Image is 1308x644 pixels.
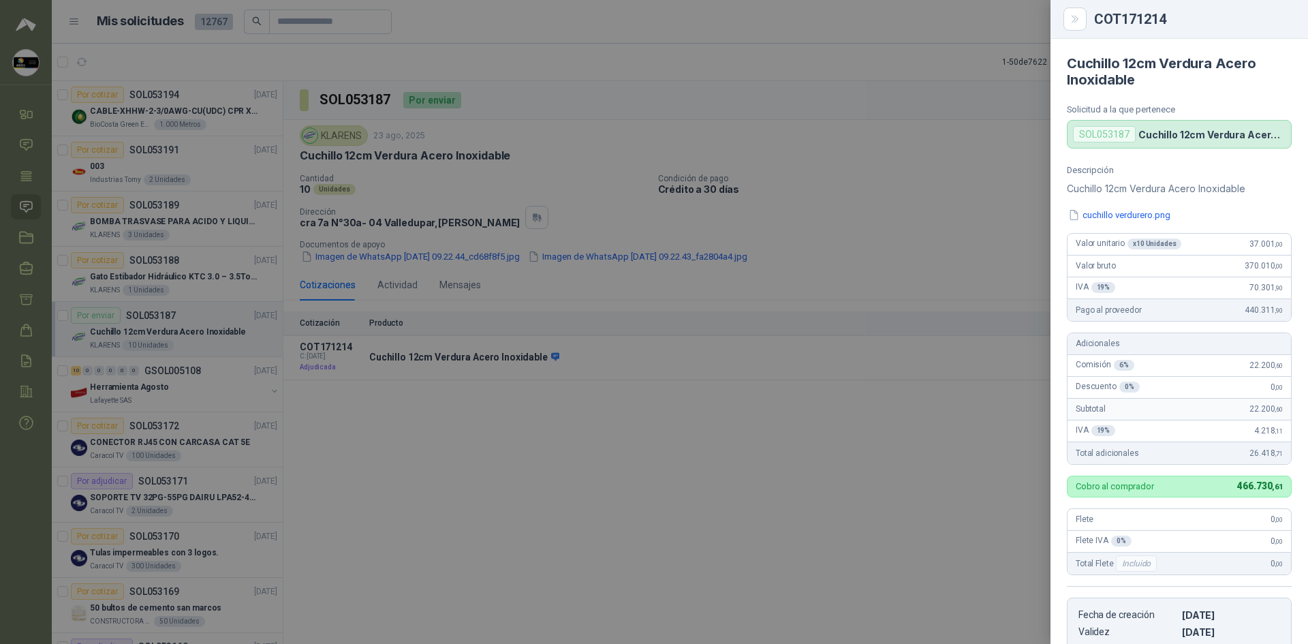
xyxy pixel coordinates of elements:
[1094,12,1292,26] div: COT171214
[1073,126,1136,142] div: SOL053187
[1091,425,1116,436] div: 19 %
[1076,282,1115,293] span: IVA
[1067,208,1172,222] button: cuchillo verdurero.png
[1116,555,1157,572] div: Incluido
[1249,361,1283,370] span: 22.200
[1076,360,1134,371] span: Comisión
[1067,55,1292,88] h4: Cuchillo 12cm Verdura Acero Inoxidable
[1254,426,1283,435] span: 4.218
[1275,362,1283,369] span: ,60
[1249,404,1283,414] span: 22.200
[1249,239,1283,249] span: 37.001
[1245,261,1283,271] span: 370.010
[1119,382,1140,393] div: 0 %
[1182,626,1280,638] p: [DATE]
[1078,609,1177,621] p: Fecha de creación
[1091,282,1116,293] div: 19 %
[1111,536,1132,547] div: 0 %
[1245,305,1283,315] span: 440.311
[1271,559,1283,568] span: 0
[1275,307,1283,314] span: ,90
[1275,450,1283,457] span: ,71
[1275,262,1283,270] span: ,00
[1078,626,1177,638] p: Validez
[1275,405,1283,413] span: ,60
[1275,560,1283,568] span: ,00
[1076,305,1142,315] span: Pago al proveedor
[1076,482,1154,491] p: Cobro al comprador
[1271,515,1283,524] span: 0
[1182,609,1280,621] p: [DATE]
[1275,516,1283,523] span: ,00
[1114,360,1134,371] div: 6 %
[1076,515,1093,524] span: Flete
[1275,538,1283,545] span: ,00
[1275,427,1283,435] span: ,11
[1067,11,1083,27] button: Close
[1249,448,1283,458] span: 26.418
[1249,283,1283,292] span: 70.301
[1076,404,1106,414] span: Subtotal
[1076,425,1115,436] span: IVA
[1237,480,1283,491] span: 466.730
[1275,241,1283,248] span: ,00
[1076,555,1159,572] span: Total Flete
[1138,129,1286,140] p: Cuchillo 12cm Verdura Acero Inoxidable
[1127,239,1181,249] div: x 10 Unidades
[1275,284,1283,292] span: ,90
[1067,181,1292,197] p: Cuchillo 12cm Verdura Acero Inoxidable
[1067,104,1292,114] p: Solicitud a la que pertenece
[1068,442,1291,464] div: Total adicionales
[1271,382,1283,392] span: 0
[1275,384,1283,391] span: ,00
[1076,261,1115,271] span: Valor bruto
[1067,165,1292,175] p: Descripción
[1068,333,1291,355] div: Adicionales
[1076,536,1132,547] span: Flete IVA
[1271,536,1283,546] span: 0
[1076,382,1140,393] span: Descuento
[1076,239,1181,249] span: Valor unitario
[1272,482,1283,491] span: ,61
